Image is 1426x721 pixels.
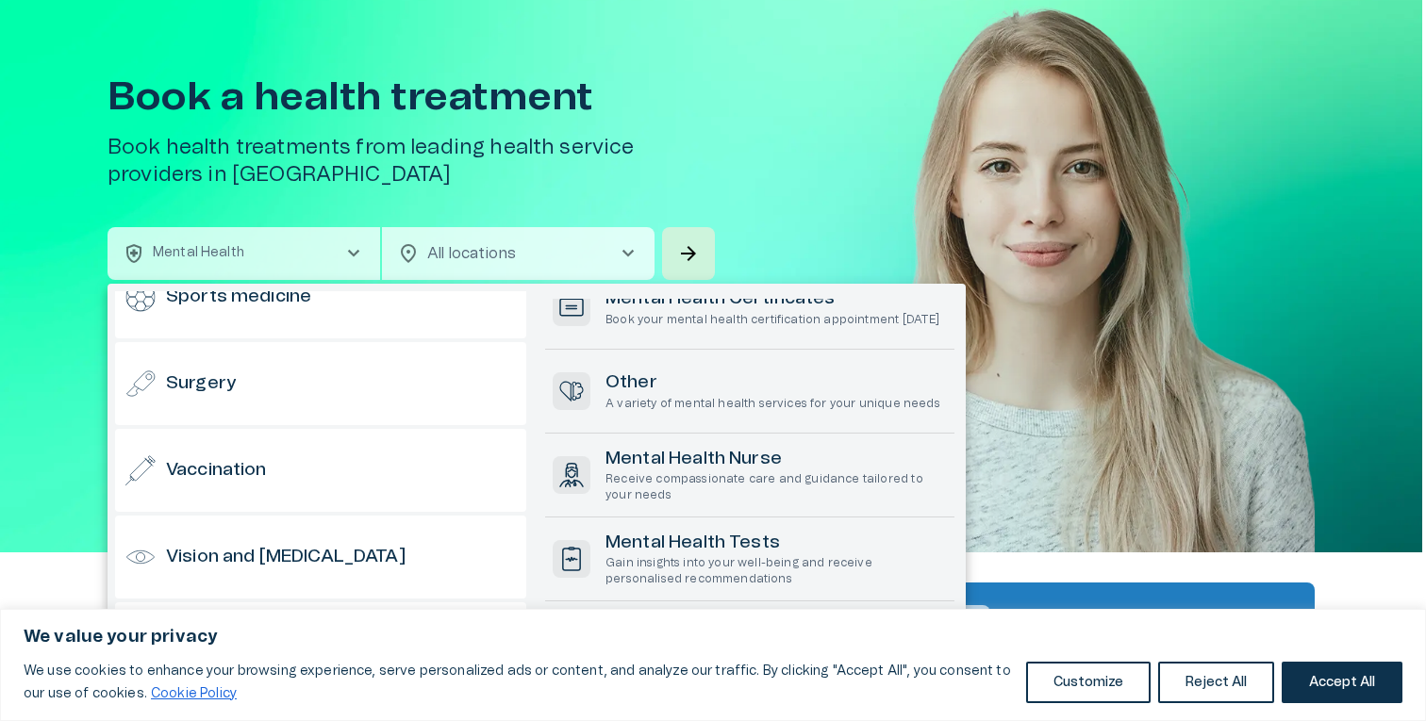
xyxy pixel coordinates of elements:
h6: Mental Health Nurse [605,447,947,472]
a: Cookie Policy [150,686,238,701]
p: Book your mental health certification appointment [DATE] [605,312,940,328]
button: Customize [1026,662,1151,703]
h6: Vaccination [166,458,267,483]
button: Reject All [1158,662,1274,703]
h6: Other [605,370,940,396]
h6: Mental Health Certificates [605,287,940,312]
button: Accept All [1282,662,1402,703]
p: Receive compassionate care and guidance tailored to your needs [605,471,947,503]
h6: Sports medicine [166,285,311,310]
p: Gain insights into your well-being and receive personalised recommendations [605,555,947,587]
p: We use cookies to enhance your browsing experience, serve personalized ads or content, and analyz... [24,660,1012,705]
p: A variety of mental health services for your unique needs [605,396,940,412]
h6: Surgery [166,371,236,397]
h6: Vision and [MEDICAL_DATA] [166,545,406,570]
h6: Mental Health Tests [605,531,947,556]
span: Help [96,15,124,30]
p: We value your privacy [24,626,1402,648]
